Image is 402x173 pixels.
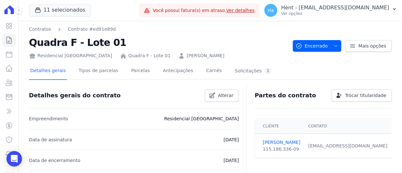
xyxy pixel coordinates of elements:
[77,63,119,80] a: Tipos de parcelas
[205,63,223,80] a: Carnês
[255,119,304,134] th: Cliente
[29,52,112,59] div: Residencial [GEOGRAPHIC_DATA]
[68,26,116,33] a: Contrato #ed91e89d
[153,7,255,14] span: Você possui fatura(s) em atraso.
[263,146,300,153] div: 115.186.336-09
[29,115,68,123] p: Empreendimento
[308,143,387,149] div: [EMAIL_ADDRESS][DOMAIN_NAME]
[304,119,391,134] th: Contato
[296,40,328,52] span: Encerrado
[29,92,121,99] h3: Detalhes gerais do contrato
[29,157,81,164] p: Data de encerramento
[345,40,392,52] a: Mais opções
[223,157,239,164] p: [DATE]
[264,68,272,74] div: 1
[235,68,272,74] div: Solicitações
[259,1,402,19] button: Ha Hent - [EMAIL_ADDRESS][DOMAIN_NAME] Ver opções
[331,89,392,102] a: Trocar titularidade
[29,63,67,80] a: Detalhes gerais
[164,115,239,123] p: Residencial [GEOGRAPHIC_DATA]
[226,8,255,13] a: Ver detalhes
[255,92,316,99] h3: Partes do contrato
[293,40,341,52] button: Encerrado
[29,26,51,33] a: Contratos
[130,63,151,80] a: Parcelas
[281,11,389,16] p: Ver opções
[29,136,72,144] p: Data de assinatura
[29,26,288,33] nav: Breadcrumb
[234,63,273,80] a: Solicitações1
[281,5,389,11] p: Hent - [EMAIL_ADDRESS][DOMAIN_NAME]
[267,8,274,13] span: Ha
[345,92,386,99] span: Trocar titularidade
[29,35,288,50] h2: Quadra F - Lote 01
[218,92,234,99] span: Alterar
[29,26,116,33] nav: Breadcrumb
[358,43,386,49] span: Mais opções
[6,151,22,167] div: Open Intercom Messenger
[128,52,171,59] a: Quadra F - Lote 01
[205,89,239,102] a: Alterar
[223,136,239,144] p: [DATE]
[29,4,91,16] button: 11 selecionados
[161,63,194,80] a: Antecipações
[263,139,300,146] a: [PERSON_NAME]
[187,52,224,59] a: [PERSON_NAME]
